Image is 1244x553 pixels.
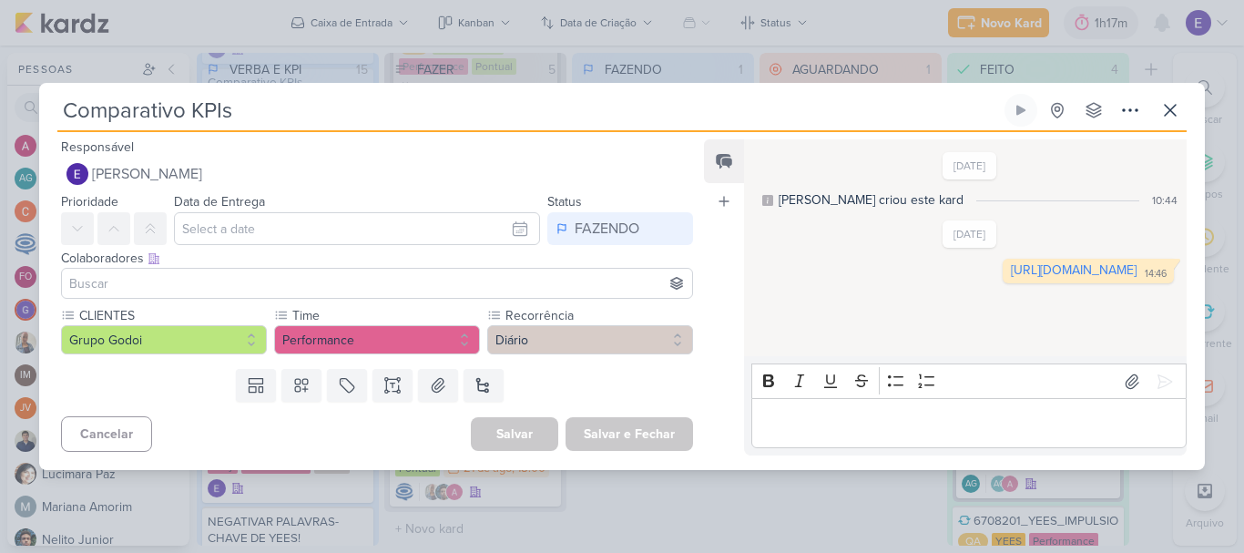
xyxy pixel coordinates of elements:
[61,158,693,190] button: [PERSON_NAME]
[1014,103,1028,118] div: Ligar relógio
[1145,267,1167,282] div: 14:46
[487,325,693,354] button: Diário
[61,194,118,210] label: Prioridade
[1011,262,1137,278] a: [URL][DOMAIN_NAME]
[274,325,480,354] button: Performance
[1152,192,1178,209] div: 10:44
[92,163,202,185] span: [PERSON_NAME]
[66,163,88,185] img: Eduardo Quaresma
[61,416,152,452] button: Cancelar
[61,325,267,354] button: Grupo Godoi
[66,272,688,294] input: Buscar
[61,249,693,268] div: Colaboradores
[77,306,267,325] label: CLIENTES
[504,306,693,325] label: Recorrência
[751,364,1187,399] div: Editor toolbar
[174,194,265,210] label: Data de Entrega
[751,398,1187,448] div: Editor editing area: main
[57,94,1001,127] input: Kard Sem Título
[61,139,134,155] label: Responsável
[547,212,693,245] button: FAZENDO
[547,194,582,210] label: Status
[779,190,964,210] div: [PERSON_NAME] criou este kard
[575,218,639,240] div: FAZENDO
[174,212,540,245] input: Select a date
[291,306,480,325] label: Time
